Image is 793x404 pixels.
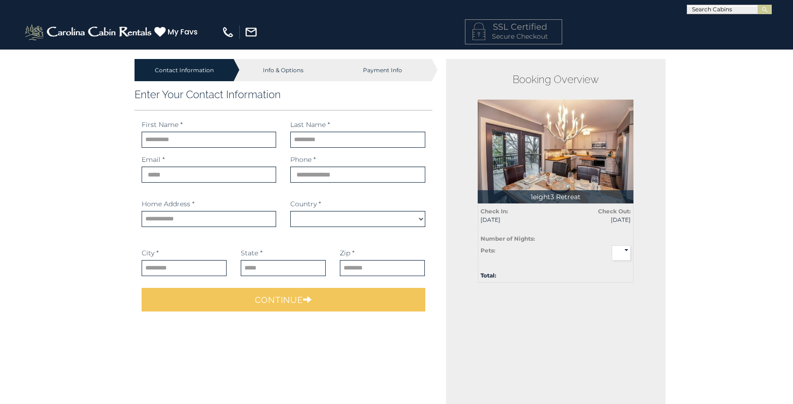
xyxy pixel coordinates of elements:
a: My Favs [154,26,200,38]
label: Zip * [340,248,354,258]
img: 1714394293_thumbnail.jpeg [478,100,633,203]
label: City * [142,248,159,258]
strong: Pets: [481,247,495,254]
img: mail-regular-white.png [245,25,258,39]
span: [DATE] [563,216,631,224]
p: Secure Checkout [472,32,555,41]
h3: Enter Your Contact Information [135,88,432,101]
label: Country * [290,199,321,209]
label: Last Name * [290,120,330,129]
strong: Total: [481,272,496,279]
h2: Booking Overview [478,73,633,85]
label: Phone * [290,155,316,164]
label: Home Address * [142,199,194,209]
img: LOCKICON1.png [472,23,485,40]
p: 1eight3 Retreat [478,190,633,203]
button: Continue [142,288,425,311]
img: White-1-2.png [24,23,154,42]
span: [DATE] [481,216,548,224]
span: My Favs [168,26,198,38]
strong: Number of Nights: [481,235,535,242]
label: Email * [142,155,165,164]
strong: Check In: [481,208,508,215]
img: phone-regular-white.png [221,25,235,39]
h4: SSL Certified [472,23,555,32]
label: State * [241,248,262,258]
label: First Name * [142,120,183,129]
strong: Check Out: [598,208,631,215]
